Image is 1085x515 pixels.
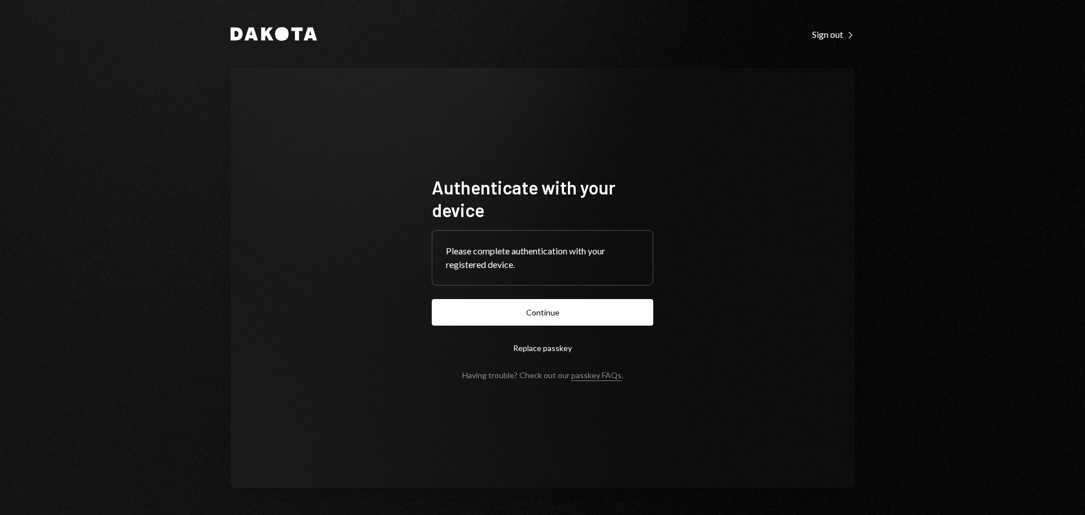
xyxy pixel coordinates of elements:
[432,335,653,361] button: Replace passkey
[571,370,622,381] a: passkey FAQs
[462,370,623,380] div: Having trouble? Check out our .
[812,28,854,40] a: Sign out
[432,176,653,221] h1: Authenticate with your device
[432,299,653,326] button: Continue
[812,29,854,40] div: Sign out
[446,244,639,271] div: Please complete authentication with your registered device.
